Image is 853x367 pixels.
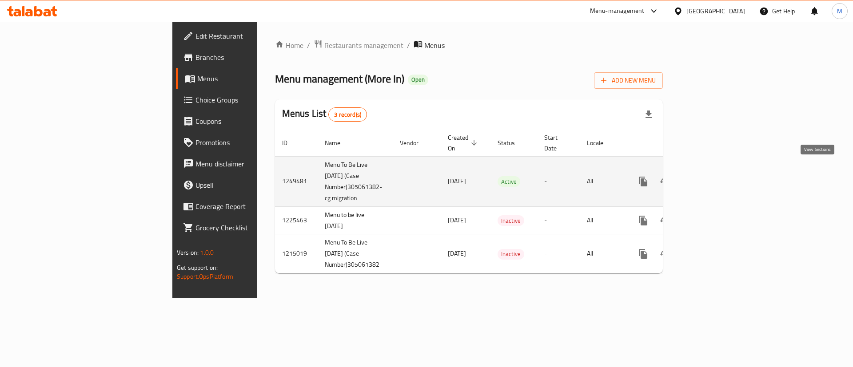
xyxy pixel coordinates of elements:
[195,95,308,105] span: Choice Groups
[176,68,315,89] a: Menus
[318,234,393,273] td: Menu To Be Live [DATE] (Case Number)305061382
[176,132,315,153] a: Promotions
[448,175,466,187] span: [DATE]
[638,104,659,125] div: Export file
[654,171,675,192] button: Change Status
[633,171,654,192] button: more
[686,6,745,16] div: [GEOGRAPHIC_DATA]
[176,196,315,217] a: Coverage Report
[448,214,466,226] span: [DATE]
[544,132,569,154] span: Start Date
[633,243,654,264] button: more
[177,247,199,258] span: Version:
[580,206,626,234] td: All
[580,156,626,206] td: All
[594,72,663,89] button: Add New Menu
[176,110,315,132] a: Coupons
[275,130,725,274] table: enhanced table
[282,138,299,148] span: ID
[325,138,352,148] span: Name
[176,153,315,174] a: Menu disclaimer
[408,75,428,85] div: Open
[275,39,663,51] nav: breadcrumb
[448,132,480,154] span: Created On
[195,180,308,190] span: Upsell
[195,116,308,126] span: Coupons
[601,75,656,86] span: Add New Menu
[590,6,645,16] div: Menu-management
[537,156,580,206] td: -
[587,138,615,148] span: Locale
[177,262,218,273] span: Get support on:
[400,138,430,148] span: Vendor
[498,249,524,260] div: Inactive
[176,25,315,47] a: Edit Restaurant
[837,6,842,16] span: M
[654,243,675,264] button: Change Status
[324,40,403,51] span: Restaurants management
[176,217,315,238] a: Grocery Checklist
[195,31,308,41] span: Edit Restaurant
[282,107,367,122] h2: Menus List
[498,215,524,226] div: Inactive
[195,222,308,233] span: Grocery Checklist
[177,271,233,282] a: Support.OpsPlatform
[498,177,520,187] span: Active
[448,248,466,259] span: [DATE]
[176,89,315,110] a: Choice Groups
[329,110,367,119] span: 3 record(s)
[318,156,393,206] td: Menu To Be Live [DATE] (Case Number)305061382-cg migration
[633,210,654,231] button: more
[195,137,308,148] span: Promotions
[580,234,626,273] td: All
[407,40,410,51] li: /
[176,174,315,196] a: Upsell
[314,39,403,51] a: Restaurants management
[195,201,308,212] span: Coverage Report
[654,210,675,231] button: Change Status
[498,216,524,226] span: Inactive
[195,158,308,169] span: Menu disclaimer
[197,73,308,84] span: Menus
[424,40,445,51] span: Menus
[498,176,520,187] div: Active
[275,69,404,89] span: Menu management ( More In )
[408,76,428,83] span: Open
[537,234,580,273] td: -
[195,52,308,63] span: Branches
[498,138,526,148] span: Status
[498,249,524,259] span: Inactive
[626,130,725,157] th: Actions
[537,206,580,234] td: -
[328,107,367,122] div: Total records count
[176,47,315,68] a: Branches
[318,206,393,234] td: Menu to be live [DATE]
[200,247,214,258] span: 1.0.0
